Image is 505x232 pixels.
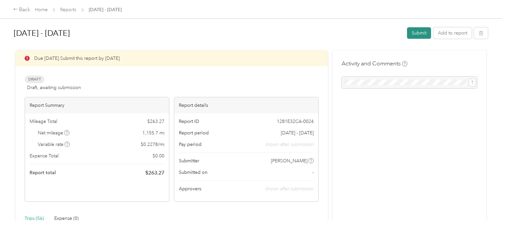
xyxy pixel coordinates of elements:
[54,215,79,222] div: Expense (0)
[15,50,328,66] div: Due [DATE]. Submit this report by [DATE]
[179,185,201,192] span: Approvers
[35,7,48,12] a: Home
[13,6,30,14] div: Back
[147,118,164,125] span: $ 263.27
[89,6,122,13] span: [DATE] - [DATE]
[25,215,44,222] div: Trips (56)
[271,157,307,164] span: [PERSON_NAME]
[265,141,314,148] span: shown after submission
[30,118,57,125] span: Mileage Total
[25,76,44,83] span: Draft
[342,59,407,68] h4: Activity and Comments
[407,27,431,39] button: Submit
[38,141,70,148] span: Variable rate
[38,129,70,136] span: Net mileage
[14,25,402,41] h1: Sep 1 - 30, 2025
[60,7,76,12] a: Reports
[174,97,318,113] div: Report details
[145,169,164,177] span: $ 263.27
[179,141,202,148] span: Pay period
[153,152,164,159] span: $ 0.00
[179,118,199,125] span: Report ID
[468,195,505,232] iframe: Everlance-gr Chat Button Frame
[179,169,207,176] span: Submitted on
[265,186,314,192] span: shown after submission
[30,152,59,159] span: Expense Total
[433,27,472,39] button: Add to report
[281,129,314,136] span: [DATE] - [DATE]
[142,129,164,136] span: 1,155.7 mi
[277,118,314,125] span: 1281E32CA-0024
[179,129,209,136] span: Report period
[30,169,56,176] span: Report total
[25,97,169,113] div: Report Summary
[141,141,164,148] span: $ 0.2278 / mi
[179,157,199,164] span: Submitter
[27,84,81,91] span: Draft, awaiting submission
[312,169,314,176] span: -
